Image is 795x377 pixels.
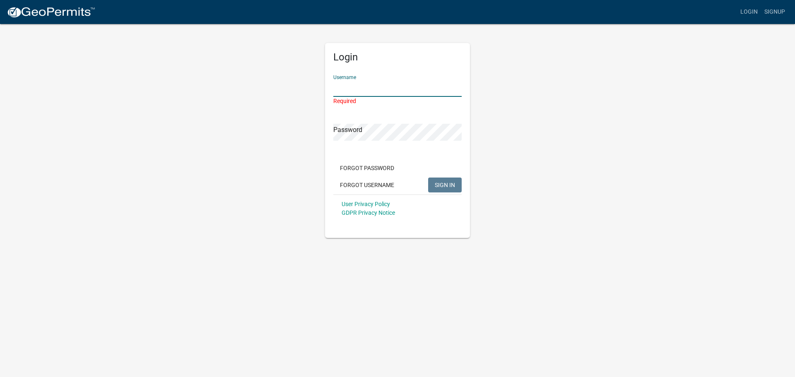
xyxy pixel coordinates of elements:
a: User Privacy Policy [342,201,390,207]
button: SIGN IN [428,178,462,192]
h5: Login [333,51,462,63]
div: Required [333,97,462,106]
button: Forgot Username [333,178,401,192]
button: Forgot Password [333,161,401,175]
span: SIGN IN [435,181,455,188]
a: Login [737,4,761,20]
a: Signup [761,4,788,20]
a: GDPR Privacy Notice [342,209,395,216]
